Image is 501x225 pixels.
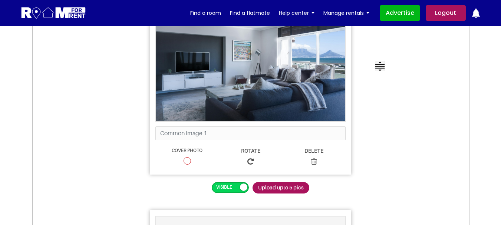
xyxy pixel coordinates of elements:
[172,148,202,157] span: Cover Photo
[21,6,86,20] img: Logo for Room for Rent, featuring a welcoming design with a house icon and modern typography
[279,7,314,19] a: Help center
[380,5,420,21] a: Advertise
[282,148,346,169] a: Delete
[471,9,481,18] img: ic-notification
[219,148,282,158] span: Rotate
[426,5,466,21] a: Logout
[219,148,282,169] a: Rotate
[323,7,369,19] a: Manage rentals
[253,182,309,193] span: Upload upto 5 pics
[156,7,345,121] img: Common Image 1
[282,148,346,158] span: Delete
[230,7,270,19] a: Find a flatmate
[155,126,346,140] input: Common Image 1
[375,61,385,71] img: img-icon
[190,7,221,19] a: Find a room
